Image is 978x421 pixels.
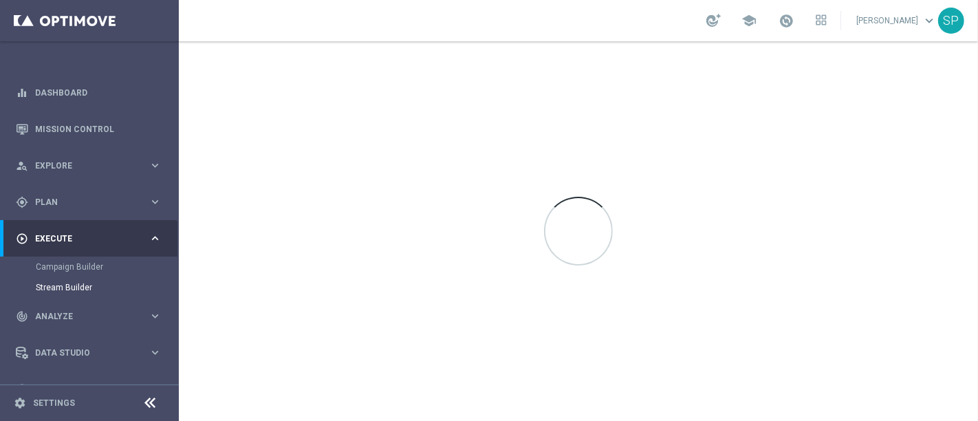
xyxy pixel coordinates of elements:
div: Analyze [16,310,149,323]
i: keyboard_arrow_right [149,232,162,245]
button: equalizer Dashboard [15,87,162,98]
i: gps_fixed [16,196,28,208]
button: play_circle_outline Execute keyboard_arrow_right [15,233,162,244]
a: Settings [33,399,75,407]
i: lightbulb [16,383,28,396]
div: Explore [16,160,149,172]
i: keyboard_arrow_right [149,159,162,172]
div: Data Studio [16,347,149,359]
button: Data Studio keyboard_arrow_right [15,347,162,358]
a: Campaign Builder [36,261,143,272]
div: Plan [16,196,149,208]
span: Explore [35,162,149,170]
a: [PERSON_NAME]keyboard_arrow_down [855,10,938,31]
i: keyboard_arrow_right [149,310,162,323]
button: track_changes Analyze keyboard_arrow_right [15,311,162,322]
div: Optibot [16,371,162,407]
i: keyboard_arrow_right [149,195,162,208]
div: Dashboard [16,74,162,111]
i: equalizer [16,87,28,99]
button: person_search Explore keyboard_arrow_right [15,160,162,171]
i: track_changes [16,310,28,323]
i: settings [14,397,26,409]
a: Dashboard [35,74,162,111]
i: keyboard_arrow_right [149,346,162,359]
span: Data Studio [35,349,149,357]
button: gps_fixed Plan keyboard_arrow_right [15,197,162,208]
button: lightbulb Optibot +10 [15,384,162,395]
span: Execute [35,235,149,243]
a: Mission Control [35,111,162,147]
i: play_circle_outline [16,233,28,245]
a: Stream Builder [36,282,143,293]
span: Plan [35,198,149,206]
a: Optibot [35,371,144,407]
div: SP [938,8,964,34]
div: Campaign Builder [36,257,177,277]
div: Execute [16,233,149,245]
button: Mission Control [15,124,162,135]
span: Analyze [35,312,149,321]
div: Stream Builder [36,277,177,298]
span: school [741,13,757,28]
div: Mission Control [16,111,162,147]
i: person_search [16,160,28,172]
span: keyboard_arrow_down [922,13,937,28]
